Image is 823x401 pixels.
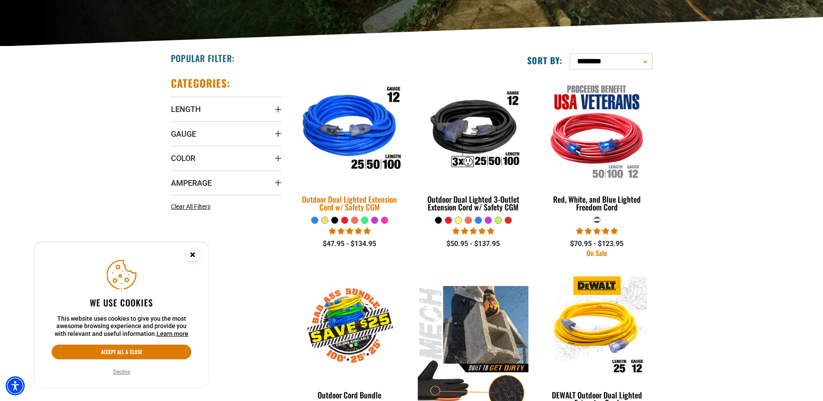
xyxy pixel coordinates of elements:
[157,330,188,337] a: This website uses cookies to give you the most awesome browsing experience and provide you with r...
[289,75,410,186] img: Outdoor Dual Lighted Extension Cord w/ Safety CGM
[171,153,195,163] span: Color
[452,227,494,235] span: 4.80 stars
[541,195,652,211] div: Red, White, and Blue Lighted Freedom Cord
[171,171,282,195] summary: Amperage
[541,250,652,256] div: On Sale
[171,203,210,210] span: Clear All Filters
[419,81,528,181] img: Outdoor Dual Lighted 3-Outlet Extension Cord w/ Safety CGM
[329,227,371,235] span: 4.81 stars
[295,276,404,376] img: Outdoor Cord Bundle
[542,81,652,181] img: Red, White, and Blue Lighted Freedom Cord
[542,276,652,376] img: DEWALT Outdoor Dual Lighted Extension Cord
[171,104,201,114] span: Length
[295,239,405,249] div: $47.95 - $134.95
[418,76,528,216] a: Outdoor Dual Lighted 3-Outlet Extension Cord w/ Safety CGM Outdoor Dual Lighted 3-Outlet Extensio...
[541,239,652,249] div: $70.95 - $123.95
[52,297,191,308] h2: We use cookies
[295,391,405,399] div: Outdoor Cord Bundle
[418,239,528,249] div: $50.95 - $137.95
[295,76,405,216] a: Outdoor Dual Lighted Extension Cord w/ Safety CGM Outdoor Dual Lighted Extension Cord w/ Safety CGM
[171,97,282,121] summary: Length
[576,227,618,235] span: 5.00 stars
[171,129,196,139] span: Gauge
[177,243,208,270] button: Close this option
[52,345,191,359] button: Accept all & close
[52,315,191,338] p: This website uses cookies to give you the most awesome browsing experience and provide you with r...
[171,53,235,64] h2: Popular Filter:
[111,368,133,376] button: Decline
[35,243,208,388] aside: Cookie Consent
[171,178,212,188] span: Amperage
[418,195,528,211] div: Outdoor Dual Lighted 3-Outlet Extension Cord w/ Safety CGM
[295,195,405,211] div: Outdoor Dual Lighted Extension Cord w/ Safety CGM
[171,202,214,211] a: Clear All Filters
[527,55,563,66] label: Sort by:
[171,146,282,170] summary: Color
[541,76,652,216] a: Red, White, and Blue Lighted Freedom Cord Red, White, and Blue Lighted Freedom Cord
[6,376,25,395] div: Accessibility Menu
[171,122,282,146] summary: Gauge
[171,76,231,90] h2: Categories:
